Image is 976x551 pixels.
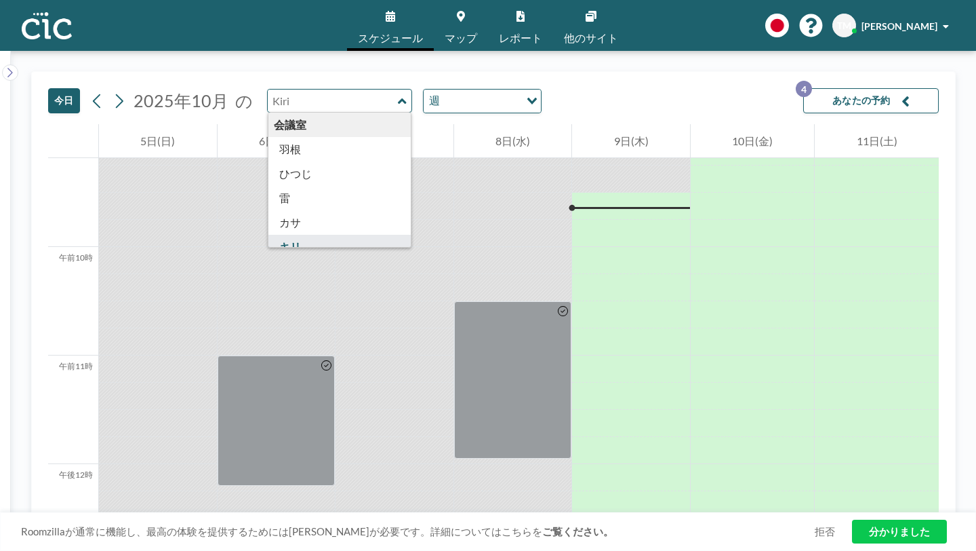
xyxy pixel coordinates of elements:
font: [PERSON_NAME] [861,20,937,32]
font: レポート [499,31,542,44]
font: キリ [279,240,301,253]
button: 今日 [48,88,80,113]
font: マップ [445,31,477,44]
font: 他のサイト [564,31,618,44]
font: 今日 [54,94,74,106]
button: あなたの予約4 [803,88,939,113]
font: 午後12時 [59,470,93,480]
font: 午前10時 [59,252,93,263]
font: 6日(月) [259,134,293,147]
font: カサ [279,216,301,229]
font: 分かりました [869,525,930,537]
font: 9日(木) [614,134,649,147]
font: の [235,90,253,111]
font: 会議室 [274,118,306,131]
font: 4 [801,83,807,95]
font: 羽根 [279,142,301,155]
font: 5日(日) [140,134,175,147]
font: 拒否 [815,525,835,537]
img: 組織ロゴ [22,12,72,39]
a: ご覧ください。 [542,525,613,537]
font: TM [837,20,851,31]
input: Kiri [268,90,398,112]
div: オプションを検索 [424,90,541,113]
font: スケジュール [358,31,423,44]
font: あなたの予約 [832,94,891,106]
input: オプションを検索 [444,92,518,110]
font: 週 [429,94,440,107]
a: 拒否 [815,525,835,538]
font: 雷 [279,191,290,204]
font: 11日(土) [857,134,897,147]
font: 10日(金) [732,134,773,147]
font: 2025年10月 [134,90,228,111]
font: Roomzillaが通常に機能し、最高の体験を提供するためには[PERSON_NAME]が必要です。詳細についてはこちらを [21,525,542,537]
font: 8日(水) [495,134,530,147]
font: ひつじ [279,167,312,180]
font: 午前11時 [59,361,93,371]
